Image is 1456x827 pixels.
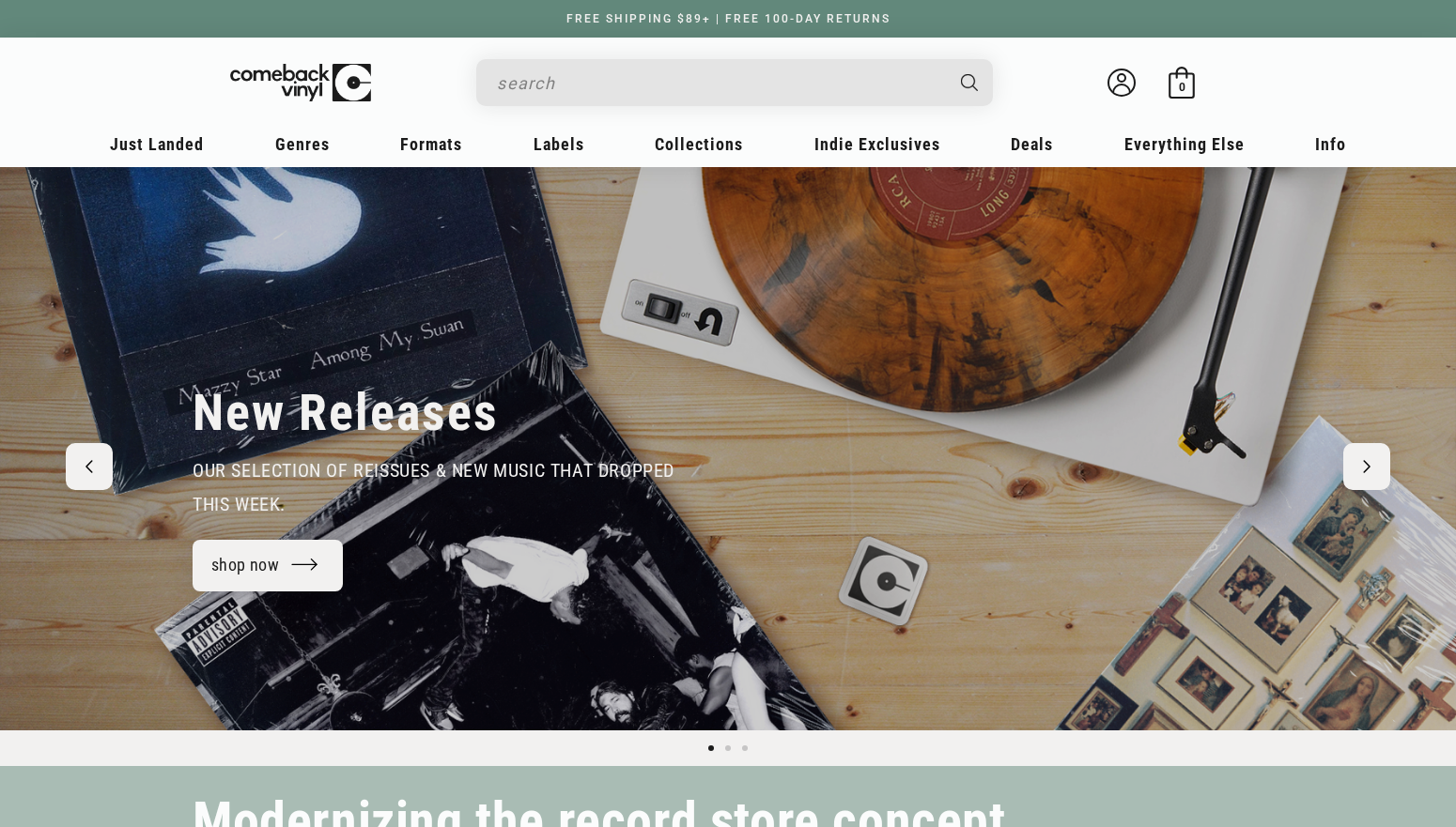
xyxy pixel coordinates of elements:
a: FREE SHIPPING $89+ | FREE 100-DAY RETURNS [548,12,909,25]
span: Collections [655,134,743,154]
h2: New Releases [193,382,499,444]
span: Info [1315,134,1346,154]
div: Search [476,59,993,106]
button: Previous slide [66,443,113,490]
button: Load slide 1 of 3 [703,740,720,757]
span: Indie Exclusives [814,134,940,154]
button: Search [945,59,996,106]
button: Load slide 3 of 3 [736,740,753,757]
span: Formats [400,134,462,154]
span: Deals [1011,134,1053,154]
span: Labels [534,134,584,154]
span: Everything Else [1124,134,1245,154]
span: 0 [1179,80,1185,94]
button: Next slide [1343,443,1390,490]
button: Load slide 2 of 3 [720,740,736,757]
span: Just Landed [110,134,204,154]
span: our selection of reissues & new music that dropped this week. [193,459,674,515]
input: search [497,64,942,102]
span: Genres [275,134,330,154]
a: shop now [193,540,343,591]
